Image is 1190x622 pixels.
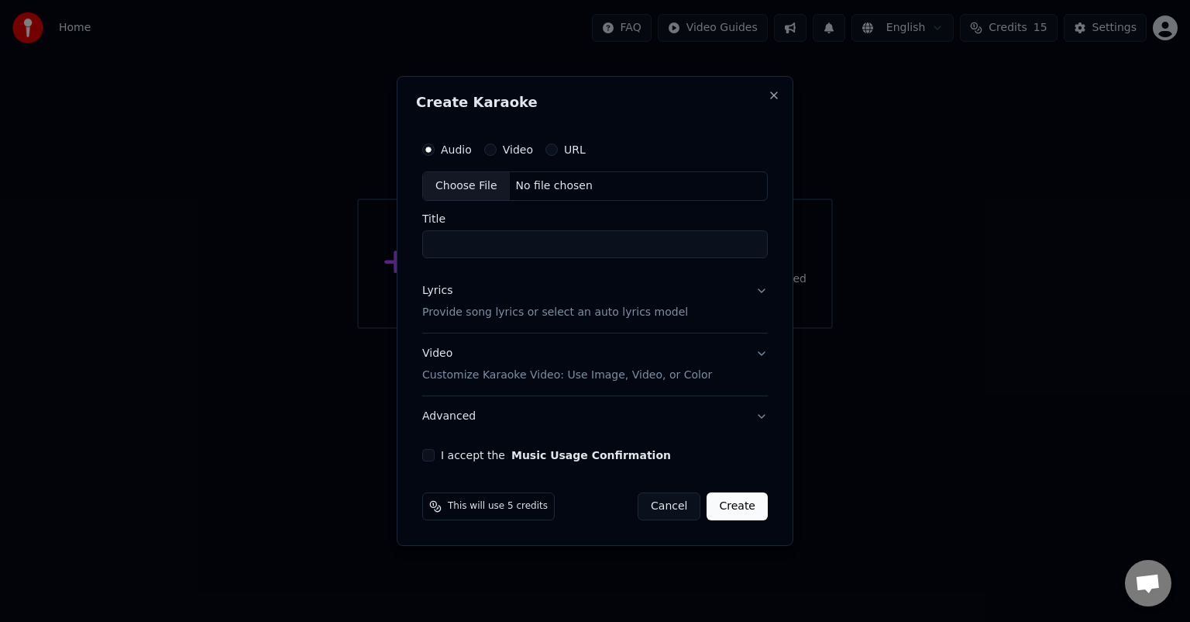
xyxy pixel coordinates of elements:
button: LyricsProvide song lyrics or select an auto lyrics model [422,271,768,333]
div: Lyrics [422,283,452,299]
div: Video [422,346,712,383]
span: This will use 5 credits [448,500,548,513]
p: Provide song lyrics or select an auto lyrics model [422,305,688,320]
label: Video [503,144,533,155]
button: Cancel [638,492,700,520]
button: Create [707,492,768,520]
button: I accept the [511,450,671,461]
label: URL [564,144,586,155]
label: Title [422,213,768,224]
button: VideoCustomize Karaoke Video: Use Image, Video, or Color [422,333,768,396]
div: Choose File [423,172,510,200]
h2: Create Karaoke [416,95,774,109]
label: I accept the [441,450,671,461]
div: No file chosen [510,178,599,194]
p: Customize Karaoke Video: Use Image, Video, or Color [422,368,712,383]
button: Advanced [422,396,768,437]
label: Audio [441,144,472,155]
